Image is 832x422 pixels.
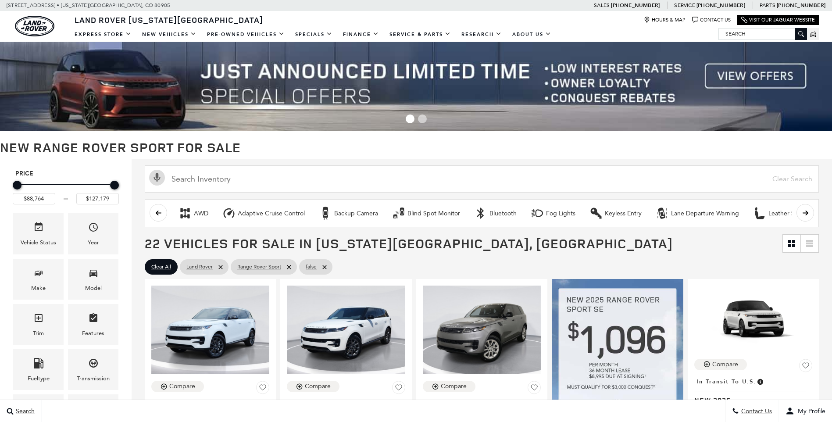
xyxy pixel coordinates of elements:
[694,396,806,404] span: New 2025
[423,381,475,392] button: Compare Vehicle
[507,27,557,42] a: About Us
[456,27,507,42] a: Research
[218,204,310,222] button: Adaptive Cruise ControlAdaptive Cruise Control
[694,359,747,370] button: Compare Vehicle
[151,381,204,392] button: Compare Vehicle
[671,210,739,218] div: Lane Departure Warning
[28,374,50,383] div: Fueltype
[33,356,44,374] span: Fueltype
[469,204,521,222] button: BluetoothBluetooth
[546,210,575,218] div: Fog Lights
[145,165,819,193] input: Search Inventory
[21,238,56,247] div: Vehicle Status
[13,193,55,204] input: Minimum
[31,283,46,293] div: Make
[69,27,557,42] nav: Main Navigation
[425,399,496,408] span: Available at Retailer
[334,210,378,218] div: Backup Camera
[392,207,405,220] div: Blind Spot Monitor
[13,259,64,300] div: MakeMake
[151,261,171,272] span: Clear All
[361,399,368,408] span: Vehicle is in stock and ready for immediate delivery. Due to demand, availability is subject to c...
[306,261,317,272] span: false
[88,356,99,374] span: Transmission
[151,286,269,374] img: 2025 LAND ROVER Range Rover Sport SE
[7,2,170,8] a: [STREET_ADDRESS] • [US_STATE][GEOGRAPHIC_DATA], CO 80905
[692,17,731,23] a: Contact Us
[222,207,236,220] div: Adaptive Cruise Control
[225,399,233,408] span: Vehicle is in stock and ready for immediate delivery. Due to demand, availability is subject to c...
[423,286,541,374] img: 2025 LAND ROVER Range Rover Sport SE
[526,204,580,222] button: Fog LightsFog Lights
[186,261,213,272] span: Land Rover
[387,204,465,222] button: Blind Spot MonitorBlind Spot Monitor
[88,311,99,329] span: Features
[75,14,263,25] span: Land Rover [US_STATE][GEOGRAPHIC_DATA]
[796,204,814,222] button: scroll right
[696,377,756,386] span: In Transit to U.S.
[753,207,766,220] div: Leather Seats
[644,17,686,23] a: Hours & Map
[407,210,460,218] div: Blind Spot Monitor
[14,408,35,415] span: Search
[88,238,99,247] div: Year
[338,27,384,42] a: Finance
[441,383,467,390] div: Compare
[237,261,281,272] span: Range Rover Sport
[651,204,744,222] button: Lane Departure WarningLane Departure Warning
[13,349,64,390] div: FueltypeFueltype
[150,204,167,222] button: scroll left
[474,207,487,220] div: Bluetooth
[137,27,202,42] a: New Vehicles
[777,2,825,9] a: [PHONE_NUMBER]
[760,2,775,8] span: Parts
[154,399,225,408] span: Available at Retailer
[145,234,673,252] span: 22 Vehicles for Sale in [US_STATE][GEOGRAPHIC_DATA], [GEOGRAPHIC_DATA]
[15,16,54,36] a: land-rover
[674,2,695,8] span: Service
[585,204,646,222] button: Keyless EntryKeyless Entry
[15,16,54,36] img: Land Rover
[712,361,738,368] div: Compare
[76,193,119,204] input: Maximum
[68,213,118,254] div: YearYear
[779,400,832,422] button: Open user profile menu
[531,207,544,220] div: Fog Lights
[799,359,812,376] button: Save Vehicle
[496,399,504,408] span: Vehicle is in stock and ready for immediate delivery. Due to demand, availability is subject to c...
[69,27,137,42] a: EXPRESS STORE
[741,17,815,23] a: Visit Our Jaguar Website
[384,27,456,42] a: Service & Parts
[238,210,305,218] div: Adaptive Cruise Control
[289,399,361,408] span: Available at Retailer
[68,304,118,345] div: FeaturesFeatures
[319,207,332,220] div: Backup Camera
[594,2,610,8] span: Sales
[589,207,603,220] div: Keyless Entry
[33,329,44,338] div: Trim
[489,210,517,218] div: Bluetooth
[794,408,825,415] span: My Profile
[77,374,110,383] div: Transmission
[305,383,331,390] div: Compare
[605,210,642,218] div: Keyless Entry
[15,170,116,178] h5: Price
[314,204,383,222] button: Backup CameraBackup Camera
[33,311,44,329] span: Trim
[392,381,405,397] button: Save Vehicle
[85,283,102,293] div: Model
[287,286,405,374] img: 2025 LAND ROVER Range Rover Sport SE
[202,27,290,42] a: Pre-Owned Vehicles
[13,304,64,345] div: TrimTrim
[149,170,165,186] svg: Click to toggle on voice search
[13,213,64,254] div: VehicleVehicle Status
[756,377,764,386] span: Vehicle has shipped from factory of origin. Estimated time of delivery to Retailer is on average ...
[179,207,192,220] div: AWD
[768,210,806,218] div: Leather Seats
[88,265,99,283] span: Model
[719,29,807,39] input: Search
[33,220,44,238] span: Vehicle
[13,181,21,190] div: Minimum Price
[748,204,811,222] button: Leather SeatsLeather Seats
[88,220,99,238] span: Year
